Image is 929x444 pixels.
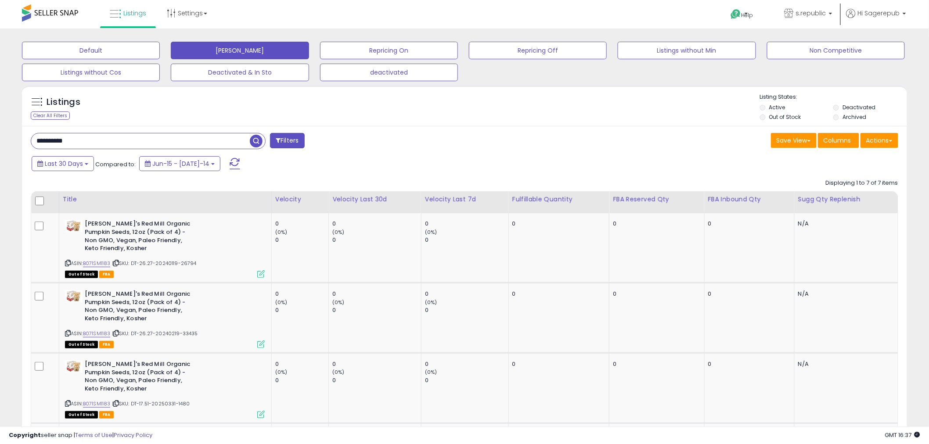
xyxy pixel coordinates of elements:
small: (0%) [425,229,437,236]
span: All listings that are currently out of stock and unavailable for purchase on Amazon [65,341,98,348]
span: Listings [123,9,146,18]
label: Active [769,104,785,111]
span: Compared to: [95,160,136,168]
div: 0 [332,290,421,298]
div: ASIN: [65,290,265,347]
div: ASIN: [65,360,265,417]
div: 0 [332,220,421,228]
div: 0 [332,306,421,314]
button: Repricing On [320,42,458,59]
span: All listings that are currently out of stock and unavailable for purchase on Amazon [65,271,98,278]
small: (0%) [332,369,345,376]
span: All listings that are currently out of stock and unavailable for purchase on Amazon [65,411,98,419]
a: B071SM1183 [83,400,111,408]
th: Please note that this number is a calculation based on your required days of coverage and your ve... [794,191,898,213]
div: 0 [275,236,328,244]
div: 0 [275,376,328,384]
a: B071SM1183 [83,260,111,267]
div: 0 [425,236,508,244]
div: 0 [512,220,603,228]
button: Repricing Off [469,42,607,59]
b: [PERSON_NAME]'s Red Mill Organic Pumpkin Seeds, 12oz (Pack of 4) - Non GMO, Vegan, Paleo Friendly... [85,360,191,395]
div: 0 [332,360,421,368]
button: Listings without Cos [22,64,160,81]
small: (0%) [425,299,437,306]
span: FBA [99,271,114,278]
div: Title [63,195,268,204]
div: 0 [708,220,788,228]
div: 0 [512,290,603,298]
div: 0 [613,290,697,298]
div: Velocity Last 30d [332,195,418,204]
div: 0 [275,290,328,298]
img: 41G0ea4ir2L._SL40_.jpg [65,220,83,232]
a: Help [724,2,771,29]
img: 41G0ea4ir2L._SL40_.jpg [65,290,83,302]
p: Listing States: [760,93,907,101]
button: Columns [818,133,859,148]
div: 0 [613,360,697,368]
div: 0 [275,220,328,228]
small: (0%) [275,229,288,236]
img: 41G0ea4ir2L._SL40_.jpg [65,360,83,372]
span: FBA [99,411,114,419]
div: 0 [425,220,508,228]
a: B071SM1183 [83,330,111,337]
strong: Copyright [9,431,41,439]
div: N/A [798,220,891,228]
a: Terms of Use [75,431,112,439]
button: Last 30 Days [32,156,94,171]
div: Fulfillable Quantity [512,195,606,204]
div: Clear All Filters [31,111,70,120]
div: 0 [275,306,328,314]
div: FBA inbound Qty [708,195,791,204]
button: Deactivated & In Sto [171,64,309,81]
button: Jun-15 - [DATE]-14 [139,156,220,171]
div: 0 [332,236,421,244]
div: FBA Reserved Qty [613,195,700,204]
div: Velocity [275,195,325,204]
button: deactivated [320,64,458,81]
button: Non Competitive [767,42,905,59]
b: [PERSON_NAME]'s Red Mill Organic Pumpkin Seeds, 12oz (Pack of 4) - Non GMO, Vegan, Paleo Friendly... [85,290,191,325]
small: (0%) [275,369,288,376]
div: Sugg Qty Replenish [798,195,894,204]
div: 0 [512,360,603,368]
div: 0 [275,360,328,368]
span: FBA [99,341,114,348]
span: | SKU: DT-26.27-20240219-33435 [112,330,198,337]
span: Jun-15 - [DATE]-14 [152,159,209,168]
button: Filters [270,133,304,148]
small: (0%) [275,299,288,306]
span: | SKU: DT-17.51-20250331-1480 [112,400,190,407]
div: 0 [708,290,788,298]
button: Save View [771,133,817,148]
div: ASIN: [65,220,265,277]
span: 2025-08-14 16:37 GMT [885,431,920,439]
div: 0 [425,376,508,384]
div: 0 [332,376,421,384]
button: Listings without Min [618,42,756,59]
b: [PERSON_NAME]'s Red Mill Organic Pumpkin Seeds, 12oz (Pack of 4) - Non GMO, Vegan, Paleo Friendly... [85,220,191,254]
button: Actions [861,133,898,148]
div: 0 [425,306,508,314]
div: seller snap | | [9,431,152,440]
span: Hi Sagerepub [858,9,900,18]
button: Default [22,42,160,59]
label: Out of Stock [769,113,801,121]
div: 0 [425,290,508,298]
div: 0 [425,360,508,368]
small: (0%) [332,229,345,236]
small: (0%) [425,369,437,376]
div: N/A [798,360,891,368]
div: Displaying 1 to 7 of 7 items [826,179,898,187]
span: | SKU: DT-26.27-20240119-26794 [112,260,197,267]
label: Archived [843,113,866,121]
h5: Listings [47,96,80,108]
a: Hi Sagerepub [846,9,906,29]
span: Help [742,11,753,19]
div: 0 [613,220,697,228]
small: (0%) [332,299,345,306]
div: Velocity Last 7d [425,195,505,204]
div: N/A [798,290,891,298]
